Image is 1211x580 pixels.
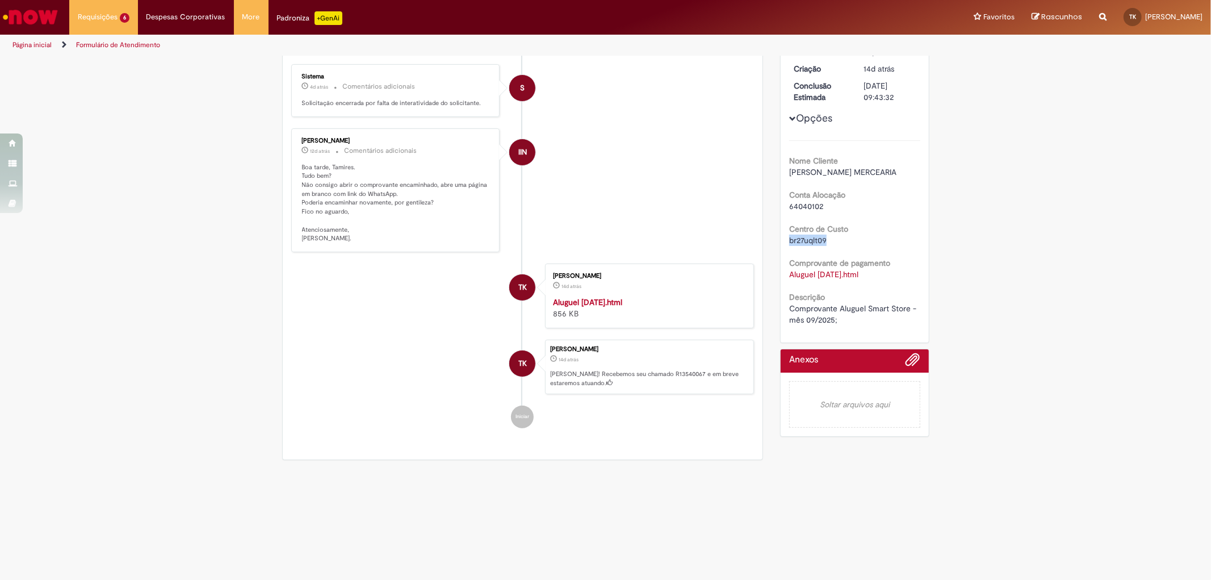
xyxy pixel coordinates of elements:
span: Comprovante Aluguel Smart Store - mês 09/2025; [789,303,919,325]
a: Download de Aluguel Setembro 2025.html [789,269,858,279]
b: Nome Cliente [789,156,838,166]
span: Favoritos [983,11,1015,23]
dt: Criação [785,63,855,74]
div: System [509,75,535,101]
span: 14d atrás [559,356,579,363]
div: Tamires Karolaine [509,350,535,377]
div: 16/09/2025 14:43:28 [864,63,916,74]
span: Requisições [78,11,118,23]
ul: Histórico de tíquete [291,53,755,440]
a: Rascunhos [1032,12,1082,23]
div: Tamires Karolaine [509,274,535,301]
li: Tamires Karolaine [291,340,755,394]
small: Comentários adicionais [343,82,416,91]
time: 16/09/2025 14:42:42 [561,283,581,290]
div: 856 KB [553,297,742,319]
img: ServiceNow [1,6,60,28]
time: 16/09/2025 14:43:28 [864,64,894,74]
span: 14d atrás [561,283,581,290]
span: [PERSON_NAME] [1145,12,1202,22]
p: Solicitação encerrada por falta de interatividade do solicitante. [302,99,491,108]
div: Padroniza [277,11,342,25]
span: 14d atrás [864,64,894,74]
time: 17/09/2025 17:25:21 [311,148,330,155]
span: TK [1129,13,1136,20]
span: IIN [518,139,527,166]
span: [PERSON_NAME] MERCEARIA [789,167,896,177]
div: Ingrid Isabelli Naruishi [509,139,535,165]
p: Boa tarde, Tamires. Tudo bem? Não consigo abrir o comprovante encaminhado, abre uma página em bra... [302,163,491,243]
dt: Conclusão Estimada [785,80,855,103]
b: Descrição [789,292,825,302]
span: 4d atrás [311,84,329,90]
a: Aluguel [DATE].html [553,297,622,307]
ul: Trilhas de página [9,35,799,56]
span: Despesas Corporativas [146,11,225,23]
a: Página inicial [12,40,52,49]
h2: Anexos [789,355,818,365]
span: 6 [120,13,129,23]
span: TK [518,350,527,377]
b: Centro de Custo [789,224,848,234]
div: Sistema [302,73,491,80]
small: Comentários adicionais [345,146,417,156]
p: [PERSON_NAME]! Recebemos seu chamado R13540067 e em breve estaremos atuando. [550,370,748,387]
div: [DATE] 09:43:32 [864,80,916,103]
span: S [520,74,525,102]
div: [PERSON_NAME] [553,273,742,279]
span: br27uqlt09 [789,235,827,245]
span: 12d atrás [311,148,330,155]
button: Adicionar anexos [906,352,920,373]
span: TK [518,274,527,301]
p: +GenAi [315,11,342,25]
em: Soltar arquivos aqui [789,381,920,428]
span: 64040102 [789,201,823,211]
time: 16/09/2025 14:43:28 [559,356,579,363]
a: Formulário de Atendimento [76,40,160,49]
span: Rascunhos [1041,11,1082,22]
b: Conta Alocação [789,190,845,200]
b: Comprovante de pagamento [789,258,890,268]
div: [PERSON_NAME] [302,137,491,144]
span: More [242,11,260,23]
div: [PERSON_NAME] [550,346,748,353]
